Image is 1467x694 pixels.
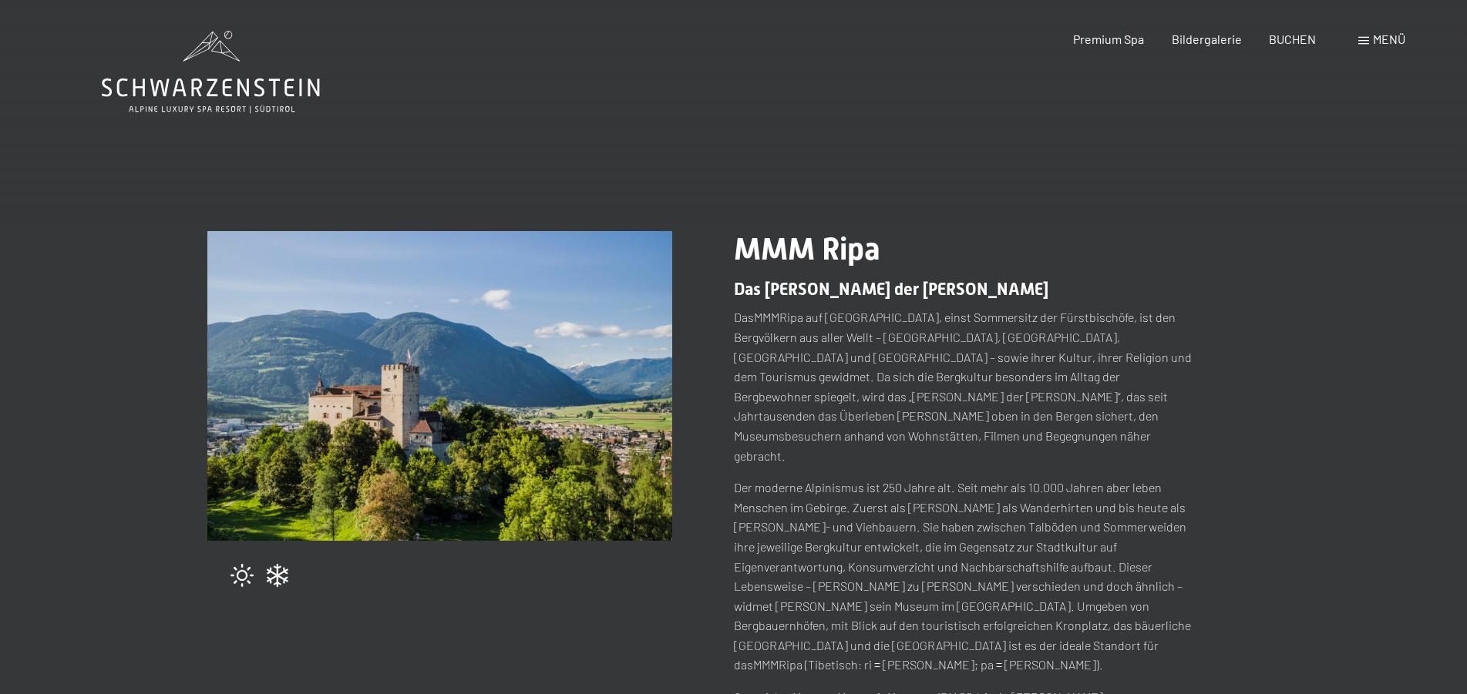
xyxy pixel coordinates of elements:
[734,307,1199,465] p: Das Ripa auf [GEOGRAPHIC_DATA], einst Sommersitz der Fürstbischöfe, ist den Bergvölkern aus aller...
[1269,32,1316,46] a: BUCHEN
[1172,32,1242,46] a: Bildergalerie
[754,310,779,324] span: MMM
[734,231,880,267] span: MMM Ripa
[1373,32,1405,46] span: Menü
[1073,32,1144,46] a: Premium Spa
[207,231,672,541] img: MMM Ripa
[734,478,1199,675] p: Der moderne Alpinismus ist 250 Jahre alt. Seit mehr als 10.000 Jahren aber leben Menschen im Gebi...
[753,657,779,672] span: MMM
[734,280,1048,299] span: Das [PERSON_NAME] der [PERSON_NAME]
